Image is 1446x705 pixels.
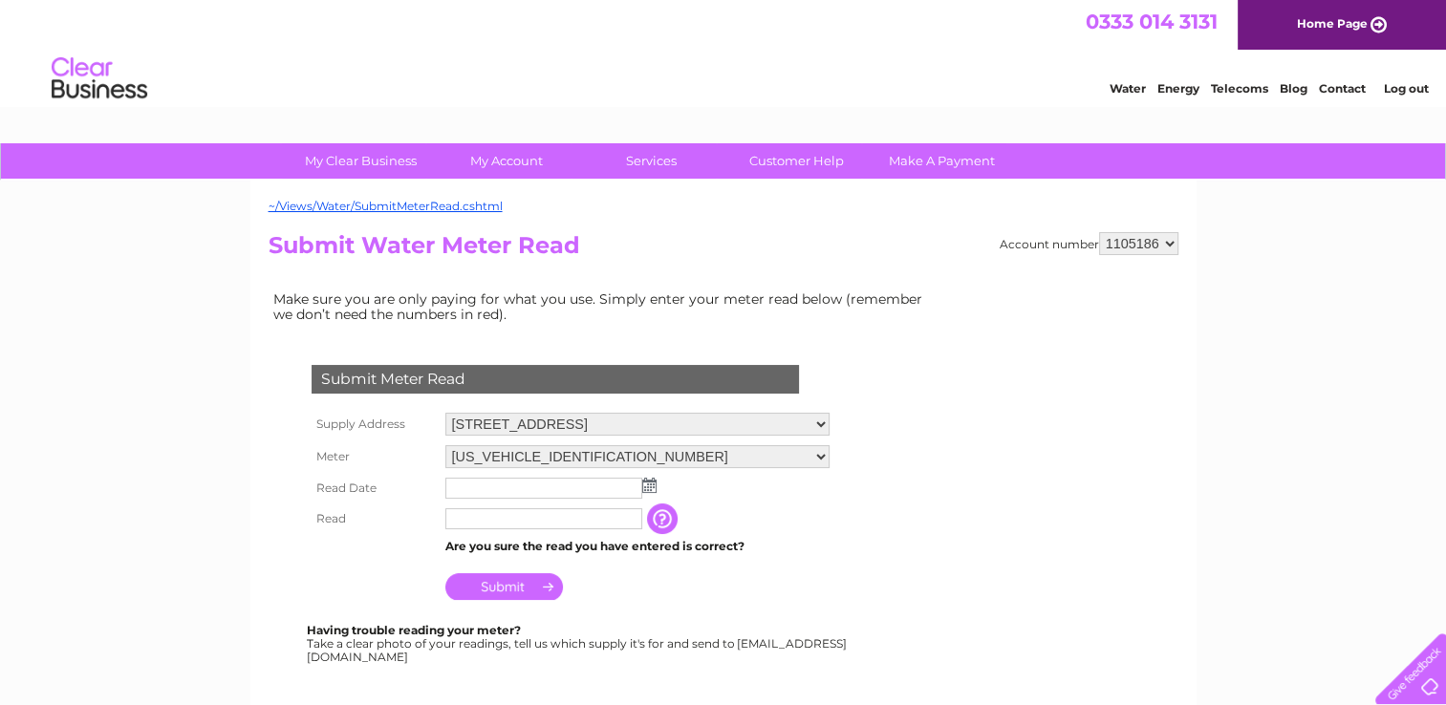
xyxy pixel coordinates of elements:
a: Services [572,143,730,179]
a: My Account [427,143,585,179]
a: Energy [1157,81,1199,96]
th: Supply Address [307,408,441,440]
a: Telecoms [1211,81,1268,96]
div: Account number [1000,232,1178,255]
th: Read [307,503,441,534]
td: Are you sure the read you have entered is correct? [441,534,834,559]
input: Submit [445,573,563,600]
a: Make A Payment [863,143,1021,179]
h2: Submit Water Meter Read [269,232,1178,268]
a: Water [1110,81,1146,96]
td: Make sure you are only paying for what you use. Simply enter your meter read below (remember we d... [269,287,938,327]
div: Clear Business is a trading name of Verastar Limited (registered in [GEOGRAPHIC_DATA] No. 3667643... [272,11,1176,93]
a: My Clear Business [282,143,440,179]
a: Customer Help [718,143,875,179]
a: Contact [1319,81,1366,96]
a: Blog [1280,81,1307,96]
a: 0333 014 3131 [1086,10,1218,33]
input: Information [647,503,681,534]
img: logo.png [51,50,148,108]
div: Take a clear photo of your readings, tell us which supply it's for and send to [EMAIL_ADDRESS][DO... [307,624,850,663]
a: ~/Views/Water/SubmitMeterRead.cshtml [269,199,503,213]
img: ... [642,478,657,493]
th: Meter [307,440,441,473]
b: Having trouble reading your meter? [307,623,521,637]
a: Log out [1383,81,1428,96]
th: Read Date [307,473,441,503]
div: Submit Meter Read [312,365,799,394]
